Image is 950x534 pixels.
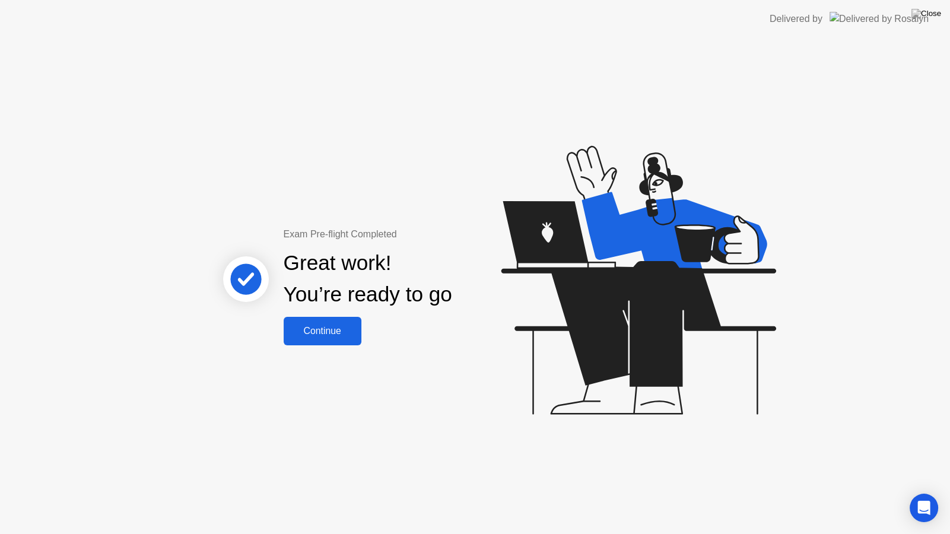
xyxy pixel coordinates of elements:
[830,12,929,26] img: Delivered by Rosalyn
[284,317,361,345] button: Continue
[910,494,938,522] div: Open Intercom Messenger
[284,247,452,310] div: Great work! You’re ready to go
[770,12,822,26] div: Delivered by
[911,9,941,18] img: Close
[284,227,529,241] div: Exam Pre-flight Completed
[287,326,358,336] div: Continue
